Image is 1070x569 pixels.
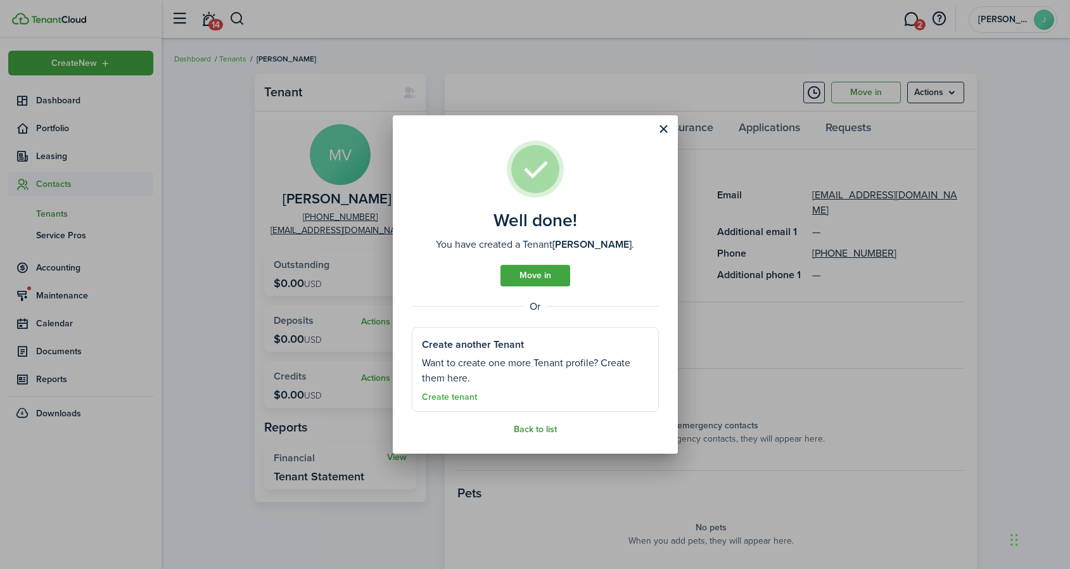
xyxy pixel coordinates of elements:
a: Move in [500,265,570,286]
b: [PERSON_NAME] [552,237,632,252]
well-done-title: Well done! [494,210,577,231]
div: Drag [1010,521,1018,559]
iframe: Chat Widget [1007,508,1070,569]
a: Create tenant [422,392,477,402]
well-done-separator: Or [412,299,659,314]
a: Back to list [514,425,557,435]
well-done-description: You have created a Tenant . [436,237,634,252]
button: Close modal [653,118,675,140]
well-done-section-description: Want to create one more Tenant profile? Create them here. [422,355,649,386]
well-done-section-title: Create another Tenant [422,337,524,352]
